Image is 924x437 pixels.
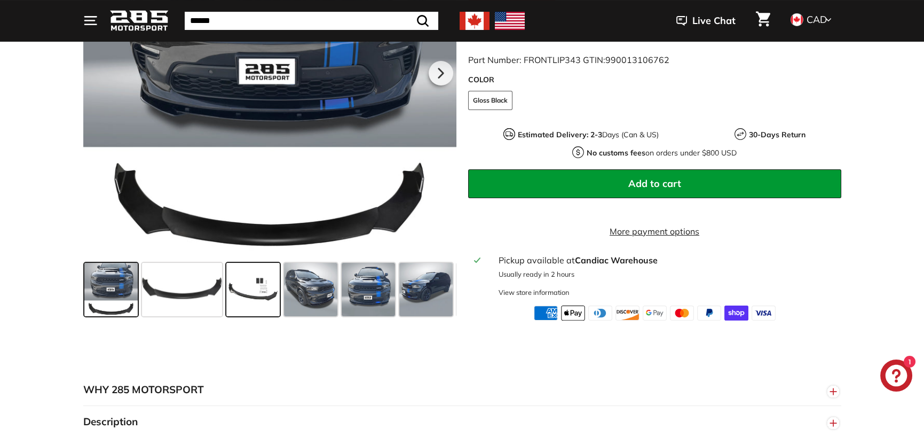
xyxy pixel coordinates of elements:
img: paypal [697,306,721,321]
strong: Estimated Delivery: 2-3 [518,130,602,139]
a: More payment options [468,225,841,238]
strong: Candiac Warehouse [575,255,658,266]
p: on orders under $800 USD [587,147,737,159]
img: diners_club [588,306,612,321]
span: Part Number: FRONTLIP343 GTIN: [468,54,669,65]
p: Usually ready in 2 hours [499,269,834,279]
img: apple_pay [561,306,585,321]
img: discover [615,306,639,321]
p: Days (Can & US) [518,129,659,141]
img: visa [752,306,776,321]
a: Cart [749,3,777,39]
strong: 30-Days Return [749,130,805,139]
span: 990013106762 [605,54,669,65]
button: WHY 285 MOTORSPORT [83,374,841,406]
span: Live Chat [692,14,736,28]
img: master [670,306,694,321]
img: google_pay [643,306,667,321]
span: CAD [807,13,827,26]
strong: No customs fees [587,148,645,158]
button: Add to cart [468,169,841,198]
span: Add to cart [628,177,681,190]
div: View store information [499,287,570,298]
label: COLOR [468,74,841,85]
img: shopify_pay [724,306,748,321]
img: Logo_285_Motorsport_areodynamics_components [110,9,169,34]
input: Search [185,12,438,30]
div: Pickup available at [499,254,834,267]
inbox-online-store-chat: Shopify online store chat [877,360,915,394]
img: american_express [534,306,558,321]
button: Live Chat [662,7,749,34]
